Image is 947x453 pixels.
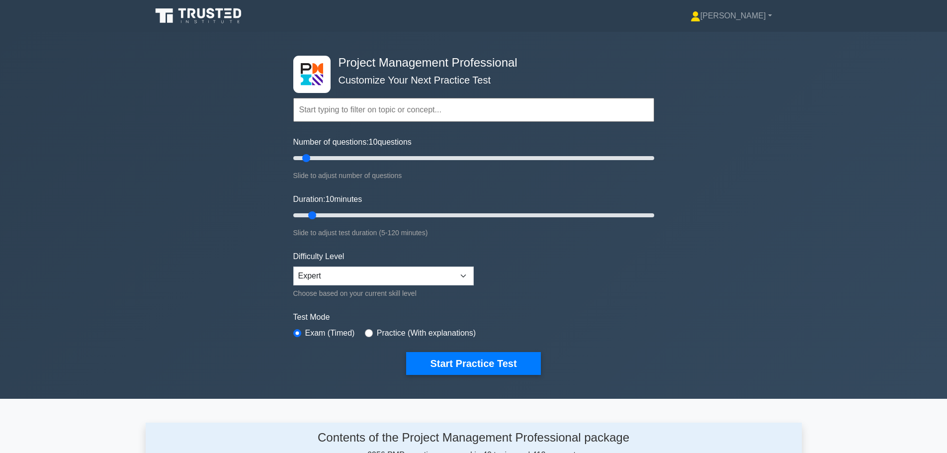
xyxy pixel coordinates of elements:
[240,431,708,445] h4: Contents of the Project Management Professional package
[293,193,362,205] label: Duration: minutes
[369,138,378,146] span: 10
[335,56,605,70] h4: Project Management Professional
[377,327,476,339] label: Practice (With explanations)
[305,327,355,339] label: Exam (Timed)
[293,98,654,122] input: Start typing to filter on topic or concept...
[293,136,412,148] label: Number of questions: questions
[293,227,654,239] div: Slide to adjust test duration (5-120 minutes)
[293,287,474,299] div: Choose based on your current skill level
[293,170,654,181] div: Slide to adjust number of questions
[293,251,344,263] label: Difficulty Level
[667,6,796,26] a: [PERSON_NAME]
[406,352,540,375] button: Start Practice Test
[293,311,654,323] label: Test Mode
[325,195,334,203] span: 10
